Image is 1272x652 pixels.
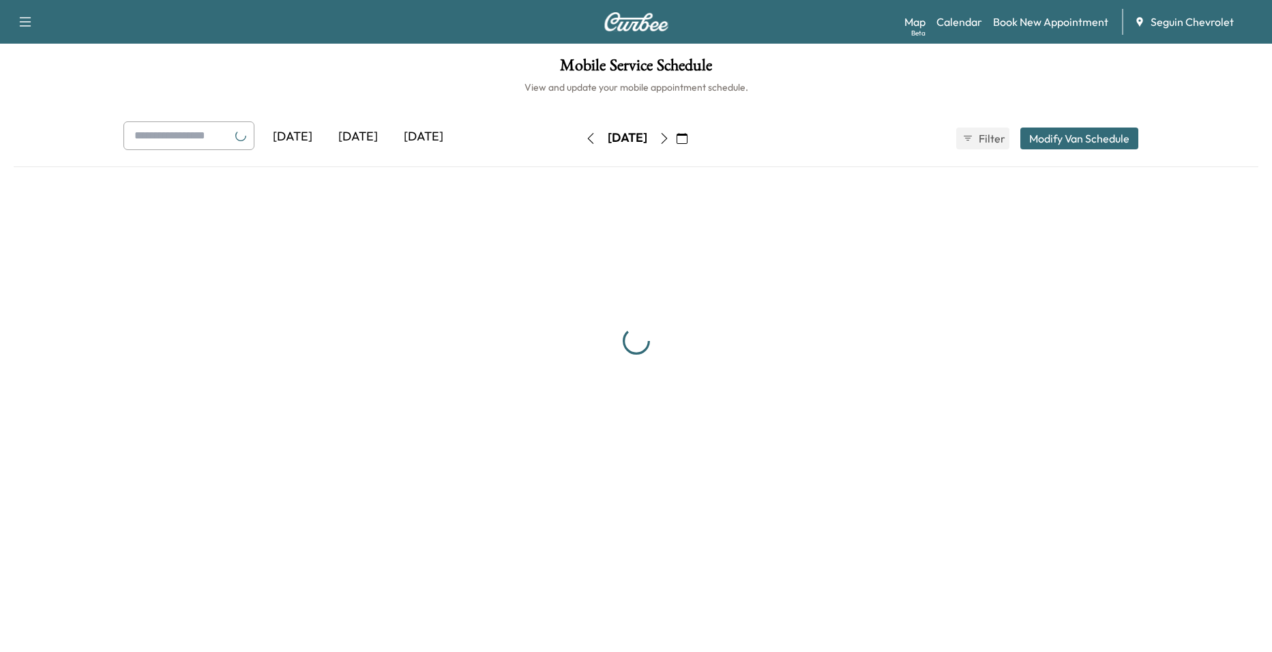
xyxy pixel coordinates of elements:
[904,14,926,30] a: MapBeta
[956,128,1009,149] button: Filter
[911,28,926,38] div: Beta
[936,14,982,30] a: Calendar
[993,14,1108,30] a: Book New Appointment
[260,121,325,153] div: [DATE]
[391,121,456,153] div: [DATE]
[608,130,647,147] div: [DATE]
[604,12,669,31] img: Curbee Logo
[1020,128,1138,149] button: Modify Van Schedule
[979,130,1003,147] span: Filter
[14,80,1258,94] h6: View and update your mobile appointment schedule.
[14,57,1258,80] h1: Mobile Service Schedule
[325,121,391,153] div: [DATE]
[1151,14,1234,30] span: Seguin Chevrolet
